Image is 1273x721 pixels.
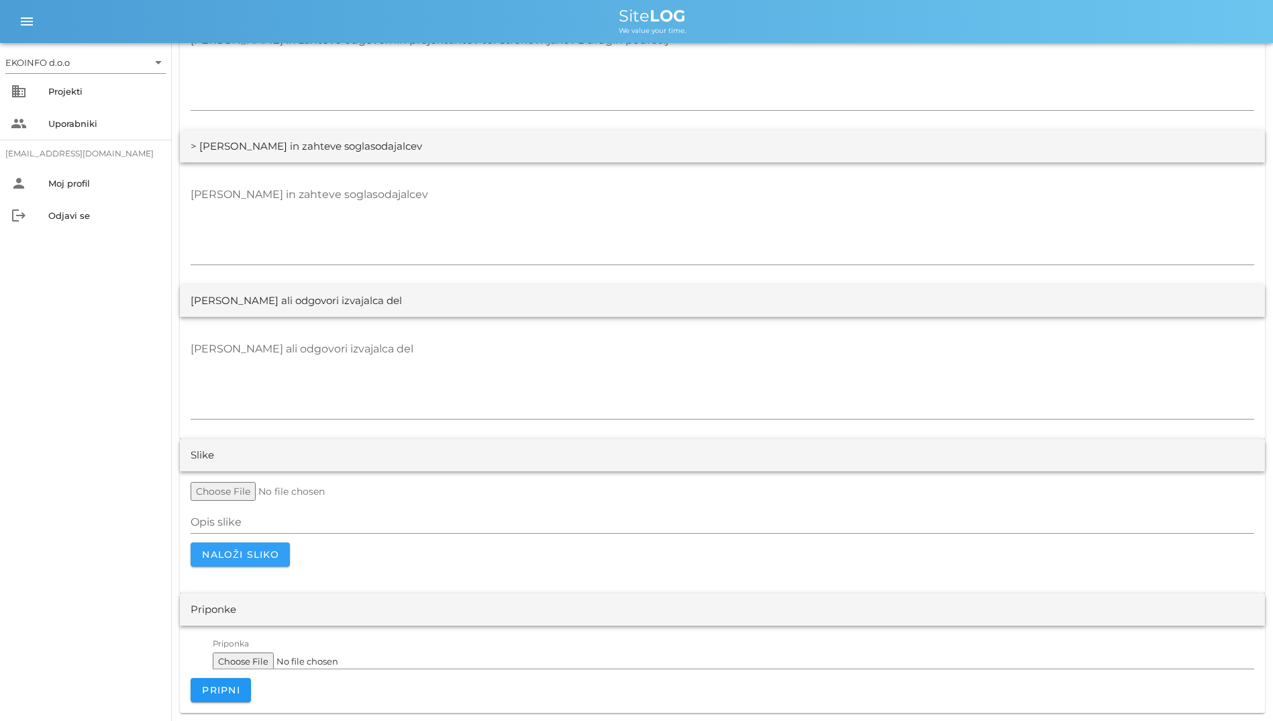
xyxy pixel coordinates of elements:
[11,207,27,224] i: logout
[5,56,70,68] div: EKOINFO d.o.o
[650,6,686,26] b: LOG
[1081,576,1273,721] div: Pripomoček za klepet
[191,293,402,309] div: [PERSON_NAME] ali odgovori izvajalca del
[11,83,27,99] i: business
[48,118,161,129] div: Uporabniki
[11,175,27,191] i: person
[166,650,231,666] i: file
[201,548,279,561] span: Naloži sliko
[201,684,240,696] span: Pripni
[191,602,236,618] div: Priponke
[191,678,251,702] button: Pripni
[48,86,161,97] div: Projekti
[48,210,161,221] div: Odjavi se
[1081,576,1273,721] iframe: Chat Widget
[150,54,166,70] i: arrow_drop_down
[5,52,166,73] div: EKOINFO d.o.o
[48,178,161,189] div: Moj profil
[191,542,290,567] button: Naloži sliko
[619,26,686,35] span: We value your time.
[619,6,686,26] span: Site
[213,639,249,649] label: Priponka
[191,139,422,154] div: > [PERSON_NAME] in zahteve soglasodajalcev
[11,115,27,132] i: people
[191,448,214,463] div: Slike
[19,13,35,30] i: menu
